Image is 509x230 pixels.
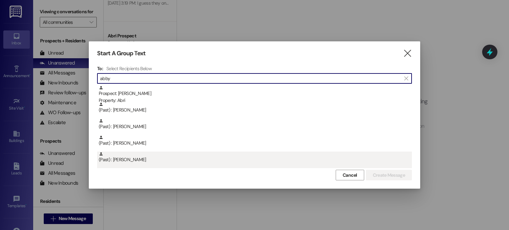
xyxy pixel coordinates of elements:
div: (Past) : [PERSON_NAME] [97,152,412,168]
div: Prospect: [PERSON_NAME] [99,85,412,104]
button: Clear text [401,73,412,83]
h3: Start A Group Text [97,50,145,57]
button: Create Message [366,170,412,180]
div: (Past) : [PERSON_NAME] [99,102,412,114]
div: (Past) : [PERSON_NAME] [99,118,412,130]
span: Cancel [343,172,357,179]
i:  [403,50,412,57]
div: (Past) : [PERSON_NAME] [97,135,412,152]
span: Create Message [373,172,405,179]
div: Prospect: [PERSON_NAME]Property: Abri [97,85,412,102]
i:  [404,76,408,81]
h3: To: [97,66,103,71]
button: Cancel [336,170,364,180]
div: Property: Abri [99,97,412,104]
div: (Past) : [PERSON_NAME] [99,152,412,163]
div: (Past) : [PERSON_NAME] [97,118,412,135]
div: (Past) : [PERSON_NAME] [97,102,412,118]
h4: Select Recipients Below [106,66,152,71]
input: Search for any contact or apartment [100,74,401,83]
div: (Past) : [PERSON_NAME] [99,135,412,147]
